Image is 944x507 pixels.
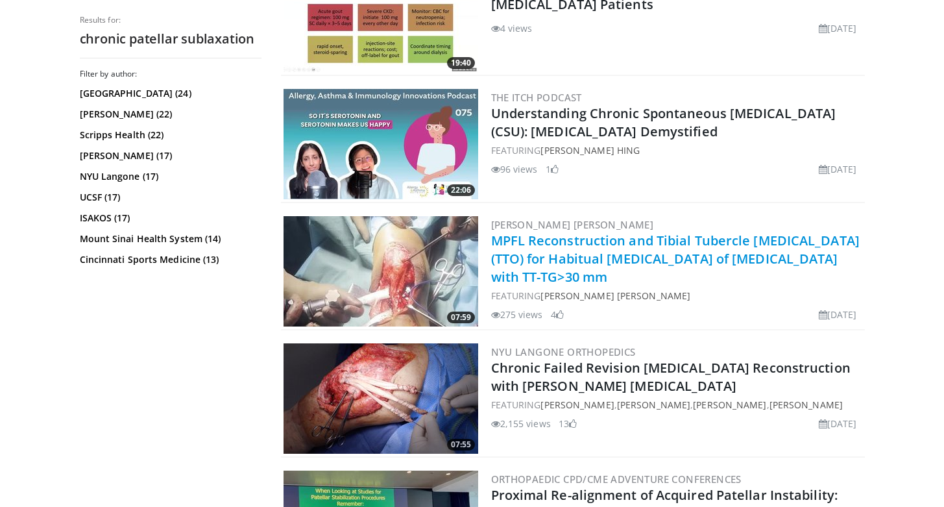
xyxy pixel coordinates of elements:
[551,308,564,321] li: 4
[80,15,261,25] p: Results for:
[80,191,258,204] a: UCSF (17)
[819,308,857,321] li: [DATE]
[540,290,690,302] a: [PERSON_NAME] [PERSON_NAME]
[284,89,478,199] img: 786ff3df-301f-47ec-91cb-18769a6bcbb6.300x170_q85_crop-smart_upscale.jpg
[819,21,857,35] li: [DATE]
[80,129,258,142] a: Scripps Health (22)
[769,399,843,411] a: [PERSON_NAME]
[491,359,851,395] a: Chronic Failed Revision [MEDICAL_DATA] Reconstruction with [PERSON_NAME] [MEDICAL_DATA]
[284,216,478,327] a: 07:59
[491,218,654,231] a: [PERSON_NAME] [PERSON_NAME]
[540,144,640,156] a: [PERSON_NAME] Hing
[491,345,636,358] a: NYU Langone Orthopedics
[80,232,258,245] a: Mount Sinai Health System (14)
[80,87,258,100] a: [GEOGRAPHIC_DATA] (24)
[559,417,577,430] li: 13
[491,473,742,486] a: Orthopaedic CPD/CME Adventure Conferences
[80,170,258,183] a: NYU Langone (17)
[491,398,862,412] div: FEATURING , , ,
[546,162,559,176] li: 1
[284,343,478,454] img: 19d4fb57-d425-4c2d-a2dd-156658f178bb.jpg.300x170_q85_crop-smart_upscale.jpg
[491,105,836,140] a: Understanding Chronic Spontaneous [MEDICAL_DATA] (CSU): [MEDICAL_DATA] Demystified
[80,149,258,162] a: [PERSON_NAME] (17)
[491,91,582,104] a: THE ITCH PODCAST
[80,212,258,225] a: ISAKOS (17)
[491,21,533,35] li: 4 views
[447,57,475,69] span: 19:40
[491,417,551,430] li: 2,155 views
[617,399,690,411] a: [PERSON_NAME]
[80,253,258,266] a: Cincinnati Sports Medicine (13)
[447,184,475,196] span: 22:06
[693,399,766,411] a: [PERSON_NAME]
[447,439,475,451] span: 07:55
[540,399,614,411] a: [PERSON_NAME]
[491,308,543,321] li: 275 views
[80,69,261,79] h3: Filter by author:
[80,108,258,121] a: [PERSON_NAME] (22)
[819,417,857,430] li: [DATE]
[491,162,538,176] li: 96 views
[491,289,862,303] div: FEATURING
[491,143,862,157] div: FEATURING
[284,89,478,199] a: 22:06
[284,216,478,327] img: cbd3d998-fcd9-4910-a9e1-5079521e6ef7.300x170_q85_crop-smart_upscale.jpg
[819,162,857,176] li: [DATE]
[284,343,478,454] a: 07:55
[447,312,475,323] span: 07:59
[80,31,261,47] h2: chronic patellar sublaxation
[491,232,860,286] a: MPFL Reconstruction and Tibial Tubercle [MEDICAL_DATA] (TTO) for Habitual [MEDICAL_DATA] of [MEDI...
